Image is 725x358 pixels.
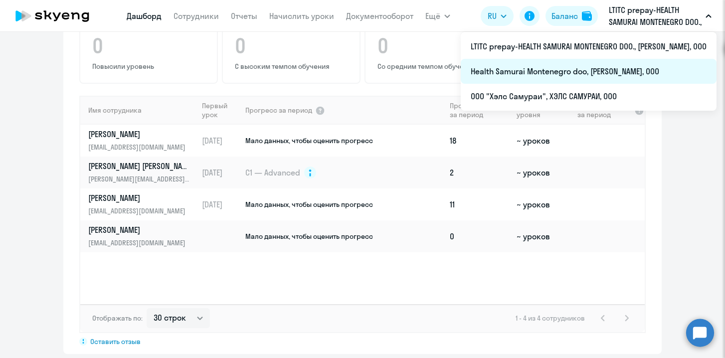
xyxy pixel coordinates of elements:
[88,142,191,153] p: [EMAIL_ADDRESS][DOMAIN_NAME]
[269,11,334,21] a: Начислить уроки
[245,106,312,115] span: Прогресс за период
[346,11,413,21] a: Документооборот
[488,10,497,22] span: RU
[604,4,717,28] button: LTITC prepay-HEALTH SAMURAI MONTENEGRO DOO., [PERSON_NAME], ООО
[127,11,162,21] a: Дашборд
[88,192,191,203] p: [PERSON_NAME]
[425,10,440,22] span: Ещё
[88,224,191,235] p: [PERSON_NAME]
[80,96,198,125] th: Имя сотрудника
[513,188,573,220] td: ~ уроков
[88,237,191,248] p: [EMAIL_ADDRESS][DOMAIN_NAME]
[446,188,513,220] td: 11
[446,220,513,252] td: 0
[198,157,244,188] td: [DATE]
[88,224,197,248] a: [PERSON_NAME][EMAIL_ADDRESS][DOMAIN_NAME]
[551,10,578,22] div: Баланс
[88,129,191,140] p: [PERSON_NAME]
[231,11,257,21] a: Отчеты
[481,6,514,26] button: RU
[513,220,573,252] td: ~ уроков
[516,314,585,323] span: 1 - 4 из 4 сотрудников
[90,337,141,346] span: Оставить отзыв
[88,174,191,184] p: [PERSON_NAME][EMAIL_ADDRESS][DOMAIN_NAME]
[174,11,219,21] a: Сотрудники
[198,125,244,157] td: [DATE]
[545,6,598,26] button: Балансbalance
[245,200,373,209] span: Мало данных, чтобы оценить прогресс
[88,192,197,216] a: [PERSON_NAME][EMAIL_ADDRESS][DOMAIN_NAME]
[245,232,373,241] span: Мало данных, чтобы оценить прогресс
[88,161,191,172] p: [PERSON_NAME] [PERSON_NAME]
[582,11,592,21] img: balance
[425,6,450,26] button: Ещё
[461,32,717,111] ul: Ещё
[88,161,197,184] a: [PERSON_NAME] [PERSON_NAME][PERSON_NAME][EMAIL_ADDRESS][DOMAIN_NAME]
[446,125,513,157] td: 18
[245,136,373,145] span: Мало данных, чтобы оценить прогресс
[92,314,143,323] span: Отображать по:
[88,129,197,153] a: [PERSON_NAME][EMAIL_ADDRESS][DOMAIN_NAME]
[513,157,573,188] td: ~ уроков
[513,125,573,157] td: ~ уроков
[609,4,702,28] p: LTITC prepay-HEALTH SAMURAI MONTENEGRO DOO., [PERSON_NAME], ООО
[446,96,513,125] th: Пройдено уроков за период
[446,157,513,188] td: 2
[245,167,300,178] span: C1 — Advanced
[88,205,191,216] p: [EMAIL_ADDRESS][DOMAIN_NAME]
[198,96,244,125] th: Первый урок
[198,188,244,220] td: [DATE]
